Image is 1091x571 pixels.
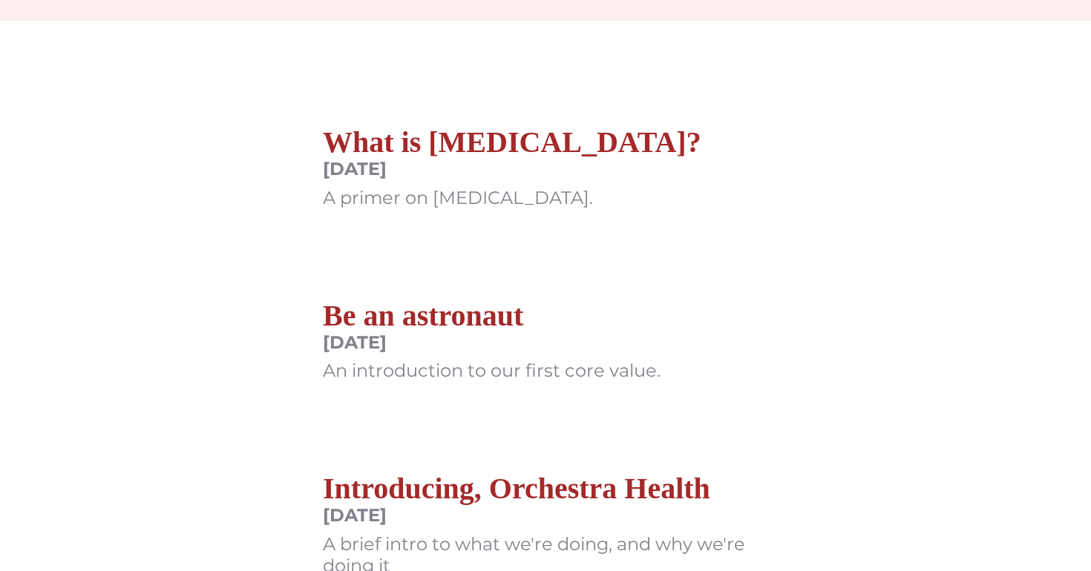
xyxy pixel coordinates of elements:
h2: What is [MEDICAL_DATA]? [323,125,701,160]
h2: Introducing, Orchestra Health [323,471,768,506]
h2: Be an astronaut [323,298,661,334]
a: Be an astronaut[DATE]An introduction to our first core value. [323,298,661,397]
div: A primer on [MEDICAL_DATA]. [323,188,701,209]
div: [DATE] [323,505,768,527]
div: [DATE] [323,332,661,354]
a: What is [MEDICAL_DATA]?[DATE]A primer on [MEDICAL_DATA]. [323,125,701,224]
div: An introduction to our first core value. [323,360,661,382]
div: [DATE] [323,159,701,180]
